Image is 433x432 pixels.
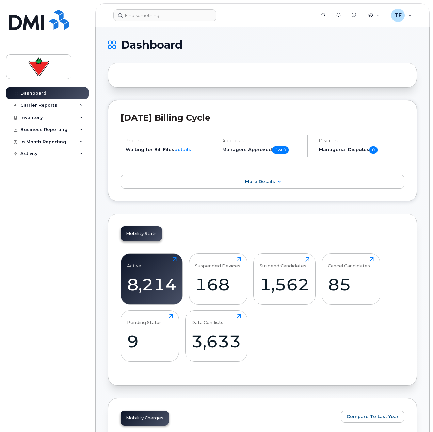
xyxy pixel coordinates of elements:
[260,257,306,268] div: Suspend Candidates
[126,146,205,153] li: Waiting for Bill Files
[126,138,205,143] h4: Process
[347,413,399,420] span: Compare To Last Year
[222,138,302,143] h4: Approvals
[127,314,173,358] a: Pending Status9
[319,138,404,143] h4: Disputes
[191,331,241,351] div: 3,633
[174,147,191,152] a: details
[260,257,309,301] a: Suspend Candidates1,562
[127,257,141,268] div: Active
[328,275,374,295] div: 85
[369,146,378,154] span: 0
[222,146,302,154] h5: Managers Approved
[260,275,309,295] div: 1,562
[272,146,289,154] span: 0 of 0
[328,257,370,268] div: Cancel Candidates
[195,257,241,301] a: Suspended Devices168
[328,257,374,301] a: Cancel Candidates85
[191,314,223,325] div: Data Conflicts
[127,314,162,325] div: Pending Status
[127,331,173,351] div: 9
[191,314,241,358] a: Data Conflicts3,633
[121,40,182,50] span: Dashboard
[121,113,404,123] h2: [DATE] Billing Cycle
[195,275,241,295] div: 168
[245,179,275,184] span: More Details
[127,257,177,301] a: Active8,214
[341,411,404,423] button: Compare To Last Year
[319,146,404,154] h5: Managerial Disputes
[195,257,240,268] div: Suspended Devices
[127,275,177,295] div: 8,214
